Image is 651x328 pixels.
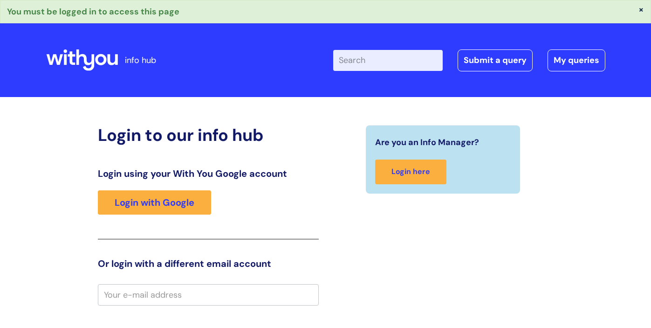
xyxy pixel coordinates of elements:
[98,284,319,306] input: Your e-mail address
[98,190,211,215] a: Login with Google
[638,5,644,14] button: ×
[548,49,605,71] a: My queries
[125,53,156,68] p: info hub
[458,49,533,71] a: Submit a query
[375,160,446,184] a: Login here
[375,135,479,150] span: Are you an Info Manager?
[98,125,319,145] h2: Login to our info hub
[98,168,319,179] h3: Login using your With You Google account
[333,50,443,70] input: Search
[98,258,319,269] h3: Or login with a different email account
